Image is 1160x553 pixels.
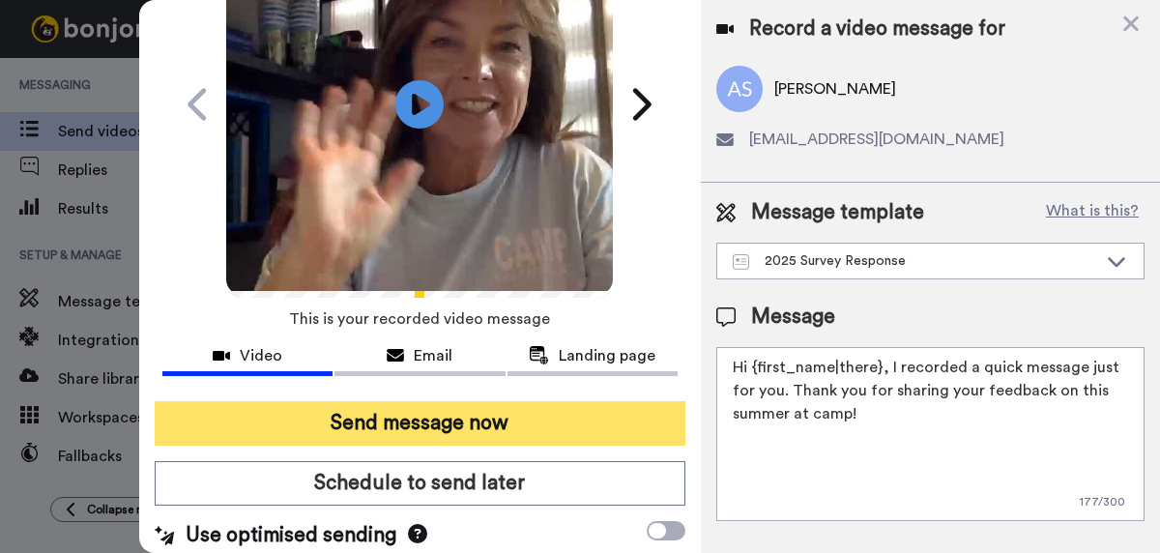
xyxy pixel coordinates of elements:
[716,347,1145,521] textarea: Hi {first_name|there}, I recorded a quick message just for you. Thank you for sharing your feedba...
[240,344,282,367] span: Video
[289,298,550,340] span: This is your recorded video message
[751,198,924,227] span: Message template
[414,344,452,367] span: Email
[1040,198,1145,227] button: What is this?
[749,128,1004,151] span: [EMAIL_ADDRESS][DOMAIN_NAME]
[751,303,835,332] span: Message
[155,401,685,446] button: Send message now
[733,254,749,270] img: Message-temps.svg
[733,251,1097,271] div: 2025 Survey Response
[559,344,655,367] span: Landing page
[155,461,685,506] button: Schedule to send later
[186,521,396,550] span: Use optimised sending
